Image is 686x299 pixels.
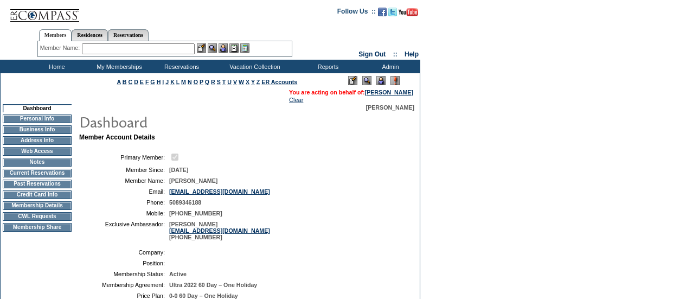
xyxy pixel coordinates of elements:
a: Y [251,79,255,85]
a: Reservations [108,29,149,41]
a: Sign Out [358,50,386,58]
b: Member Account Details [79,133,155,141]
a: U [227,79,232,85]
td: Reports [296,60,358,73]
a: T [222,79,226,85]
td: Exclusive Ambassador: [84,221,165,240]
span: Ultra 2022 60 Day – One Holiday [169,282,257,288]
div: Member Name: [40,43,82,53]
a: X [246,79,249,85]
a: A [117,79,121,85]
a: [EMAIL_ADDRESS][DOMAIN_NAME] [169,188,270,195]
a: [PERSON_NAME] [365,89,413,96]
a: Follow us on Twitter [388,11,397,17]
img: View [208,43,217,53]
img: Follow us on Twitter [388,8,397,16]
a: F [145,79,149,85]
td: CWL Requests [3,212,72,221]
span: 5089346188 [169,199,201,206]
span: [PERSON_NAME] [366,104,414,111]
td: Primary Member: [84,152,165,162]
img: Impersonate [219,43,228,53]
span: [PHONE_NUMBER] [169,210,222,217]
img: pgTtlDashboard.gif [79,111,296,132]
img: Subscribe to our YouTube Channel [399,8,418,16]
a: Become our fan on Facebook [378,11,387,17]
a: B [123,79,127,85]
img: View Mode [362,76,371,85]
td: Admin [358,60,420,73]
td: Member Since: [84,167,165,173]
img: b_edit.gif [197,43,206,53]
img: Become our fan on Facebook [378,8,387,16]
a: E [140,79,144,85]
span: [DATE] [169,167,188,173]
td: Current Reservations [3,169,72,177]
a: L [176,79,179,85]
span: :: [393,50,398,58]
td: Personal Info [3,114,72,123]
img: Edit Mode [348,76,357,85]
a: S [217,79,221,85]
img: Log Concern/Member Elevation [390,76,400,85]
a: M [181,79,186,85]
td: Past Reservations [3,180,72,188]
a: N [188,79,192,85]
img: Reservations [229,43,239,53]
a: J [165,79,169,85]
span: You are acting on behalf of: [289,89,413,96]
a: Residences [72,29,108,41]
a: I [162,79,164,85]
td: Membership Agreement: [84,282,165,288]
img: b_calculator.gif [240,43,249,53]
td: Price Plan: [84,292,165,299]
td: Mobile: [84,210,165,217]
td: Member Name: [84,177,165,184]
a: [EMAIL_ADDRESS][DOMAIN_NAME] [169,227,270,234]
td: Notes [3,158,72,167]
a: R [211,79,215,85]
span: Active [169,271,187,277]
td: Membership Details [3,201,72,210]
a: Z [257,79,260,85]
a: P [200,79,203,85]
td: Membership Share [3,223,72,232]
a: O [194,79,198,85]
td: Position: [84,260,165,266]
a: Q [205,79,209,85]
td: Membership Status: [84,271,165,277]
td: Address Info [3,136,72,145]
a: ER Accounts [261,79,297,85]
td: Home [24,60,87,73]
td: Business Info [3,125,72,134]
span: [PERSON_NAME] [169,177,217,184]
td: Company: [84,249,165,256]
td: Web Access [3,147,72,156]
td: Email: [84,188,165,195]
td: My Memberships [87,60,149,73]
a: V [233,79,237,85]
a: H [157,79,161,85]
span: 0-0 60 Day – One Holiday [169,292,238,299]
a: W [239,79,244,85]
img: Impersonate [376,76,386,85]
a: G [150,79,155,85]
a: K [170,79,175,85]
td: Vacation Collection [211,60,296,73]
a: D [134,79,138,85]
a: Help [405,50,419,58]
span: [PERSON_NAME] [PHONE_NUMBER] [169,221,270,240]
td: Follow Us :: [337,7,376,20]
td: Phone: [84,199,165,206]
td: Dashboard [3,104,72,112]
a: Subscribe to our YouTube Channel [399,11,418,17]
a: C [128,79,132,85]
td: Credit Card Info [3,190,72,199]
a: Members [39,29,72,41]
a: Clear [289,97,303,103]
td: Reservations [149,60,211,73]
